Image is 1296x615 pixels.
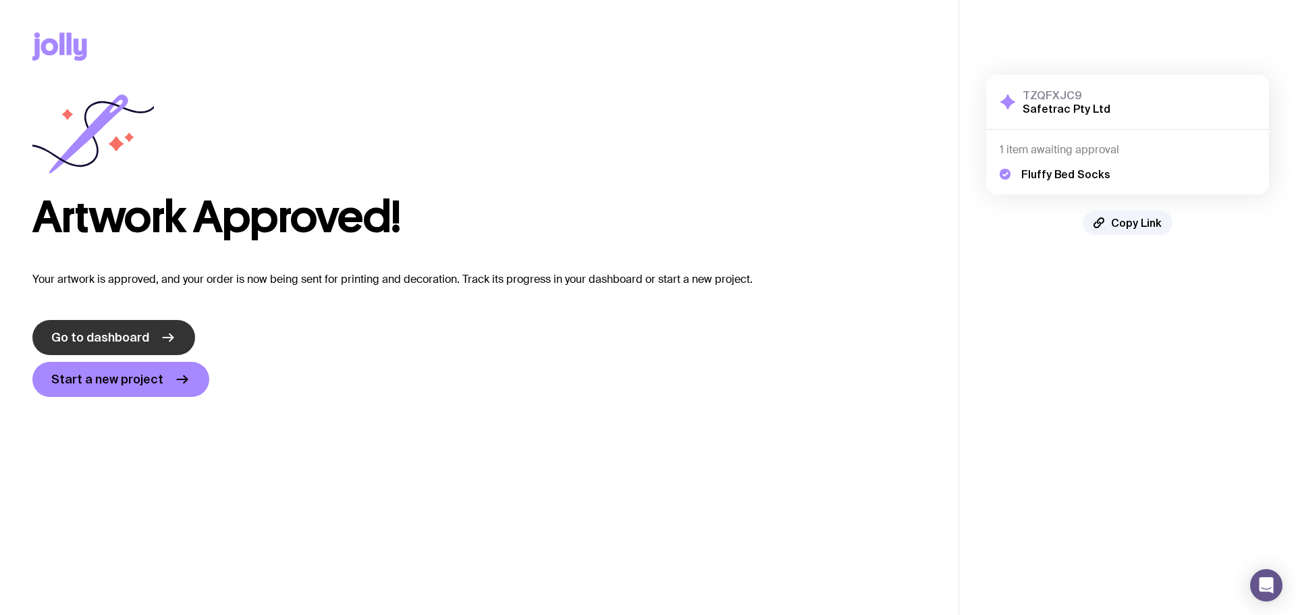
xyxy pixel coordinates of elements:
[1083,211,1172,235] button: Copy Link
[1023,88,1110,102] h3: TZQFXJC9
[32,362,209,397] a: Start a new project
[1021,167,1110,181] h5: Fluffy Bed Socks
[51,329,149,346] span: Go to dashboard
[1000,143,1255,157] h4: 1 item awaiting approval
[32,271,926,288] p: Your artwork is approved, and your order is now being sent for printing and decoration. Track its...
[1250,569,1282,601] div: Open Intercom Messenger
[1111,216,1162,230] span: Copy Link
[32,320,195,355] a: Go to dashboard
[51,371,163,387] span: Start a new project
[32,196,926,239] h1: Artwork Approved!
[1023,102,1110,115] h2: Safetrac Pty Ltd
